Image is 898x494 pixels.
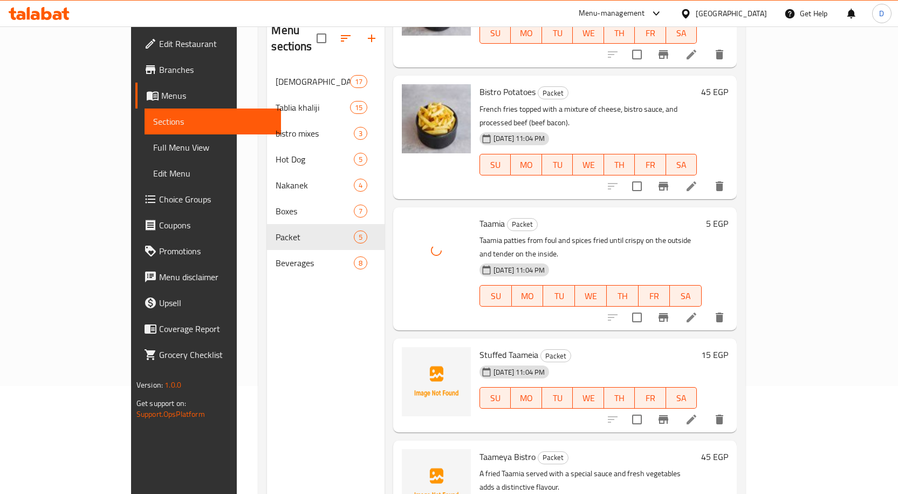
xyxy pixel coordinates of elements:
span: SU [484,390,506,406]
button: delete [707,173,732,199]
button: TH [604,387,635,409]
button: FR [635,22,666,44]
span: Sort sections [333,25,359,51]
div: Boxes7 [267,198,385,224]
span: Taamia [479,215,505,232]
span: 5 [354,154,367,165]
span: D [879,8,884,19]
div: Tablia khaliji15 [267,94,385,120]
span: Packet [276,231,354,243]
span: [DATE] 11:04 PM [489,265,549,275]
div: items [350,75,367,88]
span: FR [639,390,661,406]
button: WE [573,387,604,409]
a: Edit Restaurant [135,31,281,57]
span: FR [639,157,661,173]
span: WE [577,25,599,41]
span: 17 [351,77,367,87]
span: Select to update [626,408,648,431]
button: FR [635,387,666,409]
a: Edit menu item [685,180,698,193]
span: Menu disclaimer [159,270,272,283]
span: Sections [153,115,272,128]
h6: 15 EGP [701,347,728,362]
a: Grocery Checklist [135,342,281,368]
span: 1.0.0 [164,378,181,392]
span: SA [670,25,693,41]
span: SA [670,157,693,173]
span: Coverage Report [159,322,272,335]
button: WE [573,154,604,175]
span: MO [515,25,537,41]
span: 3 [354,128,367,139]
div: items [354,205,367,218]
span: TU [546,25,568,41]
div: Nakanek4 [267,172,385,198]
div: Boxes [276,205,354,218]
a: Menus [135,83,281,109]
span: MO [516,288,539,304]
div: items [354,153,367,166]
button: delete [707,407,732,432]
span: 8 [354,258,367,268]
span: Promotions [159,245,272,258]
p: French fries topped with a mixture of cheese, bistro sauce, and processed beef (beef bacon). [479,103,697,130]
button: TU [542,387,573,409]
span: [DEMOGRAPHIC_DATA] [DEMOGRAPHIC_DATA] [276,75,349,88]
a: Edit menu item [685,413,698,426]
span: Packet [541,350,571,362]
span: Choice Groups [159,193,272,206]
span: Stuffed Taameia [479,347,538,363]
span: TU [547,288,571,304]
a: Edit menu item [685,311,698,324]
div: Tablia khaliji [276,101,349,114]
div: Hot Dog [276,153,354,166]
span: Get support on: [136,396,186,410]
span: Branches [159,63,272,76]
span: Select to update [626,175,648,198]
span: TH [611,288,634,304]
button: Branch-specific-item [650,304,676,330]
span: SU [484,157,506,173]
div: items [354,256,367,269]
a: Edit menu item [685,48,698,61]
a: Coverage Report [135,316,281,342]
span: WE [577,157,599,173]
div: items [350,101,367,114]
button: SA [666,154,697,175]
button: TU [543,285,575,307]
a: Coupons [135,212,281,238]
span: Select to update [626,306,648,329]
button: delete [707,304,732,330]
div: Menu-management [579,7,645,20]
button: SU [479,154,511,175]
div: items [354,127,367,140]
span: MO [515,157,537,173]
span: Version: [136,378,163,392]
span: Packet [538,451,568,464]
p: Taamia patties from foul and spices fried until crispy on the outside and tender on the inside. [479,234,702,261]
img: Bistro Potatoes [402,84,471,153]
span: Packet [508,218,537,231]
div: Packet [507,218,538,231]
span: SA [674,288,697,304]
h6: 45 EGP [701,84,728,99]
div: [GEOGRAPHIC_DATA] [696,8,767,19]
span: 7 [354,206,367,216]
button: delete [707,42,732,67]
span: [DATE] 11:04 PM [489,367,549,377]
span: WE [577,390,599,406]
span: SA [670,390,693,406]
div: Packet [540,349,571,362]
span: MO [515,390,537,406]
h6: 5 EGP [706,216,728,231]
span: Packet [538,87,568,99]
div: items [354,231,367,243]
span: Nakanek [276,179,354,192]
a: Upsell [135,290,281,316]
img: Stuffed Taameia [402,347,471,416]
nav: Menu sections [267,64,385,280]
a: Choice Groups [135,186,281,212]
button: TU [542,22,573,44]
